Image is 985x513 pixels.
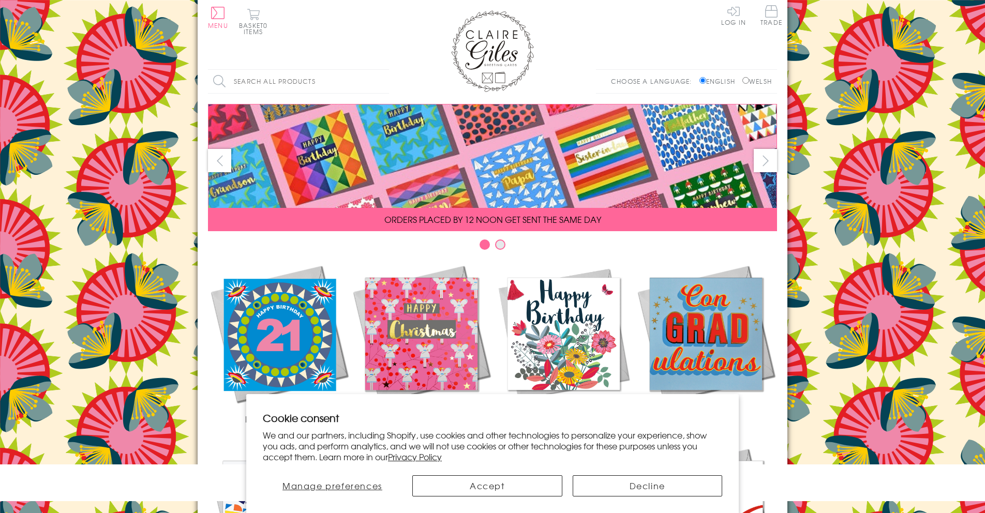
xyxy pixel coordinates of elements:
p: We and our partners, including Shopify, use cookies and other technologies to personalize your ex... [263,430,722,462]
span: 0 items [244,21,267,36]
span: New Releases [245,413,313,425]
button: Accept [412,475,562,496]
a: Christmas [350,263,493,425]
a: New Releases [208,263,350,425]
input: Search [379,70,389,93]
button: Decline [573,475,723,496]
button: Carousel Page 1 (Current Slide) [480,239,490,250]
span: Trade [760,5,782,25]
span: ORDERS PLACED BY 12 NOON GET SENT THE SAME DAY [384,213,601,225]
a: Birthdays [493,263,635,425]
input: Search all products [208,70,389,93]
input: English [699,77,706,84]
button: Menu [208,7,228,28]
a: Academic [635,263,777,425]
a: Trade [760,5,782,27]
label: English [699,77,740,86]
label: Welsh [742,77,772,86]
p: Choose a language: [611,77,697,86]
div: Carousel Pagination [208,239,777,255]
button: Basket0 items [239,8,267,35]
button: Carousel Page 2 [495,239,505,250]
span: Menu [208,21,228,30]
a: Privacy Policy [388,450,442,463]
span: Manage preferences [282,479,382,492]
button: prev [208,149,231,172]
button: Manage preferences [263,475,402,496]
input: Welsh [742,77,749,84]
img: Claire Giles Greetings Cards [451,10,534,92]
button: next [754,149,777,172]
h2: Cookie consent [263,411,722,425]
a: Log In [721,5,746,25]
